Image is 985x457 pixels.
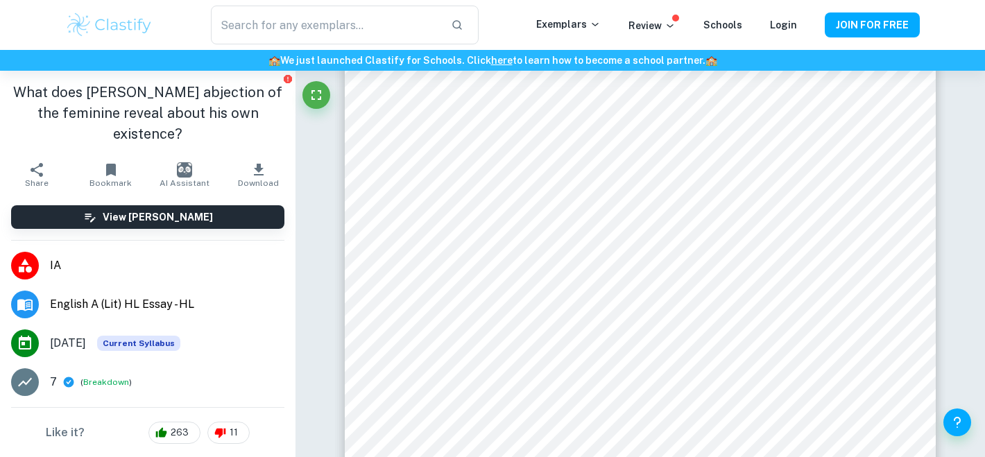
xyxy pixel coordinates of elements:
[177,162,192,178] img: AI Assistant
[302,81,330,109] button: Fullscreen
[50,335,86,352] span: [DATE]
[25,178,49,188] span: Share
[268,55,280,66] span: 🏫
[160,178,209,188] span: AI Assistant
[705,55,717,66] span: 🏫
[536,17,601,32] p: Exemplars
[11,205,284,229] button: View [PERSON_NAME]
[148,155,222,194] button: AI Assistant
[80,376,132,389] span: ( )
[50,296,284,313] span: English A (Lit) HL Essay - HL
[163,426,196,440] span: 263
[83,376,129,388] button: Breakdown
[282,74,293,84] button: Report issue
[11,82,284,144] h1: What does [PERSON_NAME] abjection of the feminine reveal about his own existence?
[211,6,440,44] input: Search for any exemplars...
[628,18,676,33] p: Review
[770,19,797,31] a: Login
[103,209,213,225] h6: View [PERSON_NAME]
[148,422,200,444] div: 263
[491,55,513,66] a: here
[825,12,920,37] button: JOIN FOR FREE
[46,424,85,441] h6: Like it?
[97,336,180,351] div: This exemplar is based on the current syllabus. Feel free to refer to it for inspiration/ideas wh...
[89,178,132,188] span: Bookmark
[703,19,742,31] a: Schools
[3,53,982,68] h6: We just launched Clastify for Schools. Click to learn how to become a school partner.
[207,422,250,444] div: 11
[65,11,153,39] img: Clastify logo
[74,155,148,194] button: Bookmark
[222,426,246,440] span: 11
[97,336,180,351] span: Current Syllabus
[222,155,296,194] button: Download
[50,257,284,274] span: IA
[943,408,971,436] button: Help and Feedback
[50,374,57,390] p: 7
[238,178,279,188] span: Download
